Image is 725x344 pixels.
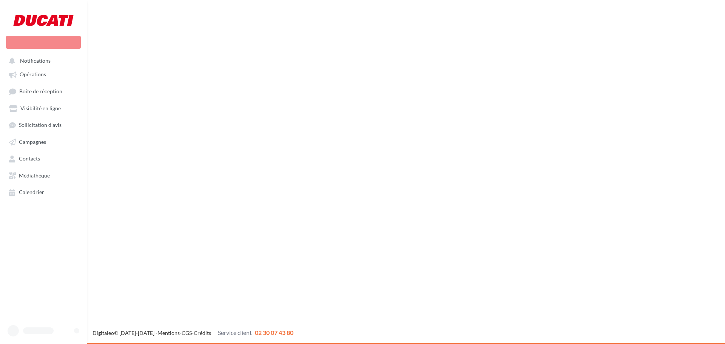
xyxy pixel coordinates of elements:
a: Calendrier [5,185,82,199]
a: Boîte de réception [5,84,82,98]
a: Contacts [5,151,82,165]
span: Contacts [19,156,40,162]
span: Campagnes [19,139,46,145]
a: Visibilité en ligne [5,101,82,115]
a: Mentions [157,330,180,336]
a: Crédits [194,330,211,336]
a: Digitaleo [93,330,114,336]
a: Médiathèque [5,168,82,182]
span: Sollicitation d'avis [19,122,62,128]
span: Calendrier [19,189,44,196]
span: Service client [218,329,252,336]
a: Sollicitation d'avis [5,118,82,131]
a: CGS [182,330,192,336]
span: Médiathèque [19,172,50,179]
span: Boîte de réception [19,88,62,94]
span: Visibilité en ligne [20,105,61,111]
span: Opérations [20,71,46,78]
div: Nouvelle campagne [6,36,81,49]
span: © [DATE]-[DATE] - - - [93,330,293,336]
span: 02 30 07 43 80 [255,329,293,336]
a: Opérations [5,67,82,81]
a: Campagnes [5,135,82,148]
span: Notifications [20,57,51,64]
